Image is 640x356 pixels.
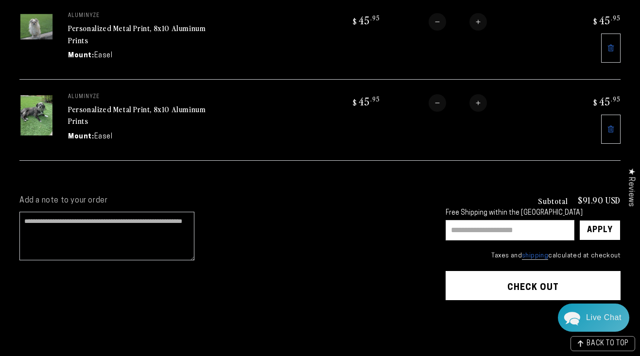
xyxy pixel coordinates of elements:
[611,14,621,22] sup: .95
[19,13,53,40] img: 8"x10" Rectangle White Glossy Aluminyzed Photo
[353,98,357,107] span: $
[68,94,214,100] p: aluminyze
[578,196,621,204] p: $91.90 USD
[68,13,214,19] p: aluminyze
[446,319,621,340] iframe: PayPal-paypal
[68,132,94,142] dt: Mount:
[19,94,53,137] img: 8"x10" Rectangle White Glossy Aluminyzed Photo
[622,160,640,214] div: Click to open Judge.me floating reviews tab
[68,51,94,61] dt: Mount:
[558,304,629,332] div: Chat widget toggle
[370,14,380,22] sup: .95
[446,271,621,300] button: Check out
[587,220,613,240] div: Apply
[601,34,621,63] a: Remove 8"x10" Rectangle White Glossy Aluminyzed Photo
[592,13,621,27] bdi: 45
[446,251,621,261] small: Taxes and calculated at checkout
[446,13,469,31] input: Quantity for Personalized Metal Print, 8x10 Aluminum Prints
[94,51,113,61] dd: Easel
[68,22,206,46] a: Personalized Metal Print, 8x10 Aluminum Prints
[593,17,598,26] span: $
[446,209,621,218] div: Free Shipping within the [GEOGRAPHIC_DATA]
[601,115,621,144] a: Remove 8"x10" Rectangle White Glossy Aluminyzed Photo
[587,340,629,347] span: BACK TO TOP
[94,132,113,142] dd: Easel
[68,103,206,127] a: Personalized Metal Print, 8x10 Aluminum Prints
[446,94,469,112] input: Quantity for Personalized Metal Print, 8x10 Aluminum Prints
[611,95,621,103] sup: .95
[353,17,357,26] span: $
[538,197,568,204] h3: Subtotal
[370,95,380,103] sup: .95
[351,13,380,27] bdi: 45
[351,94,380,108] bdi: 45
[593,98,598,107] span: $
[586,304,622,332] div: Contact Us Directly
[522,253,548,260] a: shipping
[592,94,621,108] bdi: 45
[19,196,426,206] label: Add a note to your order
